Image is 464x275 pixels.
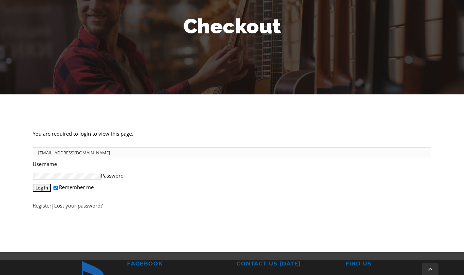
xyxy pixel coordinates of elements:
[33,128,431,139] p: You are required to login to view this page.
[236,260,337,268] h2: CONTACT US [DATE]
[53,186,58,190] input: Remember me
[33,172,124,179] label: Password
[33,202,51,209] a: Register
[127,260,228,268] h2: FACEBOOK
[33,149,431,167] label: Username
[33,200,431,211] p: |
[33,173,101,180] input: Password
[33,12,431,41] h1: Checkout
[345,260,446,268] h2: FIND US
[33,184,51,192] input: Log In
[54,202,103,209] a: Lost your password?
[52,184,94,190] label: Remember me
[33,147,431,158] input: Username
